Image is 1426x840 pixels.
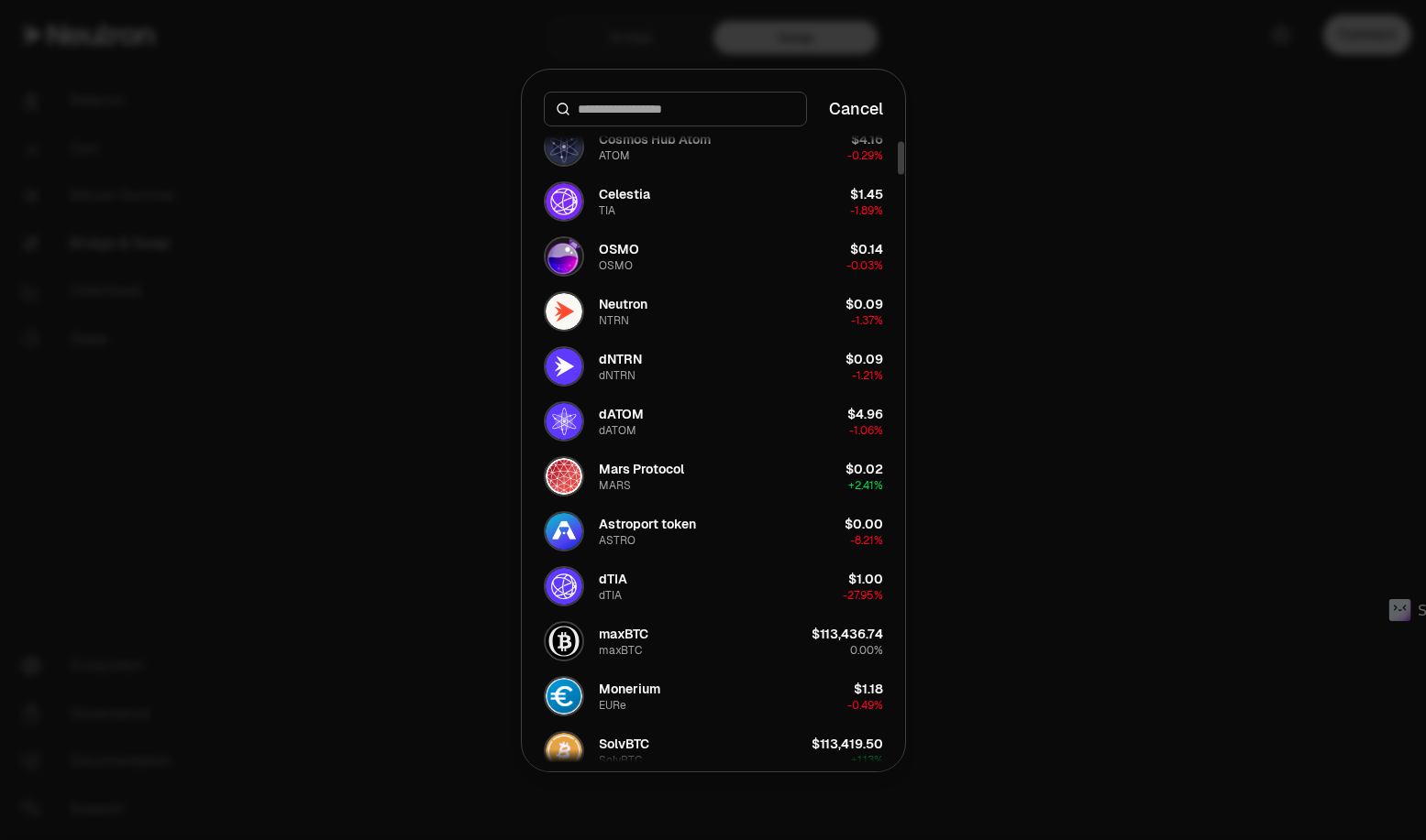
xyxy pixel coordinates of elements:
img: OSMO Logo [546,238,582,275]
img: EURe Logo [546,678,582,715]
div: SolvBTC [599,753,642,768]
div: $4.16 [851,130,883,148]
div: $0.09 [846,350,883,368]
div: NTRN [599,313,629,328]
div: dATOM [599,423,636,438]
img: ATOM Logo [546,128,582,165]
button: NTRN LogoNeutronNTRN$0.09-1.37% [533,284,894,339]
span: + 2.41% [848,478,883,493]
img: dTIA Logo [546,568,582,605]
div: $1.18 [854,680,883,698]
div: Mars Protocol [599,460,684,478]
img: NTRN Logo [546,293,582,330]
button: dTIA LogodTIAdTIA$1.00-27.95% [533,559,894,614]
span: -1.37% [851,313,883,328]
img: MARS Logo [546,458,582,495]
div: Celestia [599,185,650,203]
div: $0.14 [850,240,883,258]
button: dNTRN LogodNTRNdNTRN$0.09-1.21% [533,339,894,394]
button: ATOM LogoCosmos Hub AtomATOM$4.16-0.29% [533,119,894,174]
img: maxBTC Logo [546,623,582,660]
span: 0.00% [850,643,883,658]
button: maxBTC LogomaxBTCmaxBTC$113,436.740.00% [533,614,894,669]
div: maxBTC [599,643,642,658]
div: dNTRN [599,350,642,368]
div: dTIA [599,588,622,603]
button: dATOM LogodATOMdATOM$4.96-1.06% [533,394,894,449]
span: -27.95% [843,588,883,603]
button: MARS LogoMars ProtocolMARS$0.02+2.41% [533,449,894,504]
div: OSMO [599,240,639,258]
div: EURe [599,698,626,713]
div: OSMO [599,258,633,273]
img: TIA Logo [546,183,582,220]
div: MARS [599,478,631,493]
img: SolvBTC Logo [546,733,582,769]
img: ASTRO Logo [546,513,582,550]
img: dATOM Logo [546,403,582,440]
span: -8.21% [850,533,883,548]
div: Astroport token [599,515,696,533]
div: TIA [599,203,615,218]
span: -1.21% [852,368,883,383]
div: Neutron [599,295,647,313]
button: EURe LogoMoneriumEURe$1.18-0.49% [533,669,894,724]
div: $113,419.50 [812,735,883,753]
div: $1.00 [848,570,883,588]
div: dATOM [599,405,644,423]
span: -1.06% [849,423,883,438]
span: -1.89% [850,203,883,218]
span: -0.03% [846,258,883,273]
button: Cancel [829,96,883,122]
div: $0.00 [845,515,883,533]
div: ATOM [599,148,630,163]
div: $0.02 [846,460,883,478]
div: $113,436.74 [812,625,883,643]
span: -0.49% [847,698,883,713]
button: TIA LogoCelestiaTIA$1.45-1.89% [533,174,894,229]
div: dNTRN [599,368,636,383]
div: ASTRO [599,533,636,548]
div: $0.09 [846,295,883,313]
div: maxBTC [599,625,648,643]
span: -0.29% [847,148,883,163]
div: Monerium [599,680,660,698]
div: dTIA [599,570,627,588]
div: Cosmos Hub Atom [599,130,711,148]
button: OSMO LogoOSMOOSMO$0.14-0.03% [533,229,894,284]
div: SolvBTC [599,735,649,753]
div: $4.96 [847,405,883,423]
img: dNTRN Logo [546,348,582,385]
button: ASTRO LogoAstroport tokenASTRO$0.00-8.21% [533,504,894,559]
span: + 1.13% [851,753,883,768]
button: SolvBTC LogoSolvBTCSolvBTC$113,419.50+1.13% [533,724,894,779]
div: $1.45 [850,185,883,203]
